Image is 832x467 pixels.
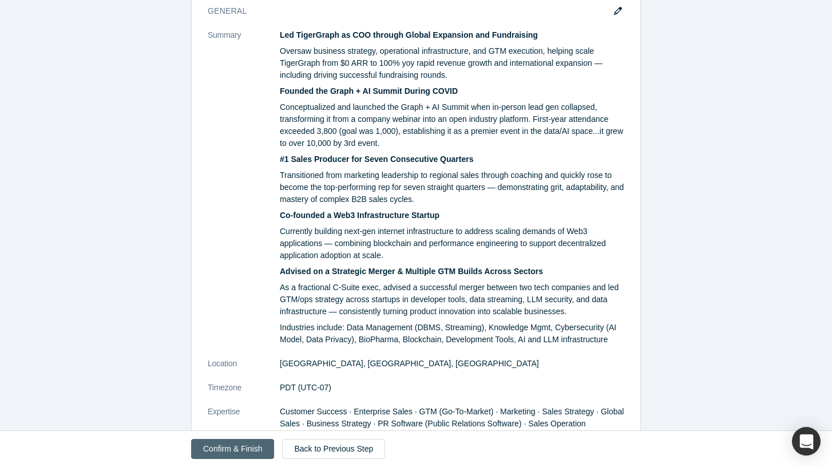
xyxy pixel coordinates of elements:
[280,407,624,452] span: Customer Success · Enterprise Sales · GTM (Go-To-Market) · Marketing · Sales Strategy · Global Sa...
[282,439,385,459] a: Back to Previous Step
[280,322,624,346] p: Industries include: Data Management (DBMS, Streaming), Knowledge Mgmt, Cybersecurity (AI Model, D...
[280,169,624,205] p: Transitioned from marketing leadership to regional sales through coaching and quickly rose to bec...
[208,29,280,358] dt: Summary
[280,382,624,394] dd: PDT (UTC-07)
[280,101,624,149] p: Conceptualized and launched the Graph + AI Summit when in-person lead gen collapsed, transforming...
[208,358,280,382] dt: Location
[191,439,274,459] button: Confirm & Finish
[208,406,280,466] dt: Expertise
[208,382,280,406] dt: Timezone
[280,282,624,318] p: As a fractional C-Suite exec, advised a successful merger between two tech companies and led GTM/...
[280,211,439,220] strong: Co-founded a Web3 Infrastructure Startup
[280,30,538,39] strong: Led TigerGraph as COO through Global Expansion and Fundraising
[280,155,473,164] strong: #1 Sales Producer for Seven Consecutive Quarters
[280,358,624,370] dd: [GEOGRAPHIC_DATA], [GEOGRAPHIC_DATA], [GEOGRAPHIC_DATA]
[280,45,624,81] p: Oversaw business strategy, operational infrastructure, and GTM execution, helping scale TigerGrap...
[280,225,624,262] p: Currently building next-gen internet infrastructure to address scaling demands of Web3 applicatio...
[208,5,608,17] h3: General
[280,86,458,96] strong: Founded the Graph + AI Summit During COVID
[280,267,543,276] strong: Advised on a Strategic Merger & Multiple GTM Builds Across Sectors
